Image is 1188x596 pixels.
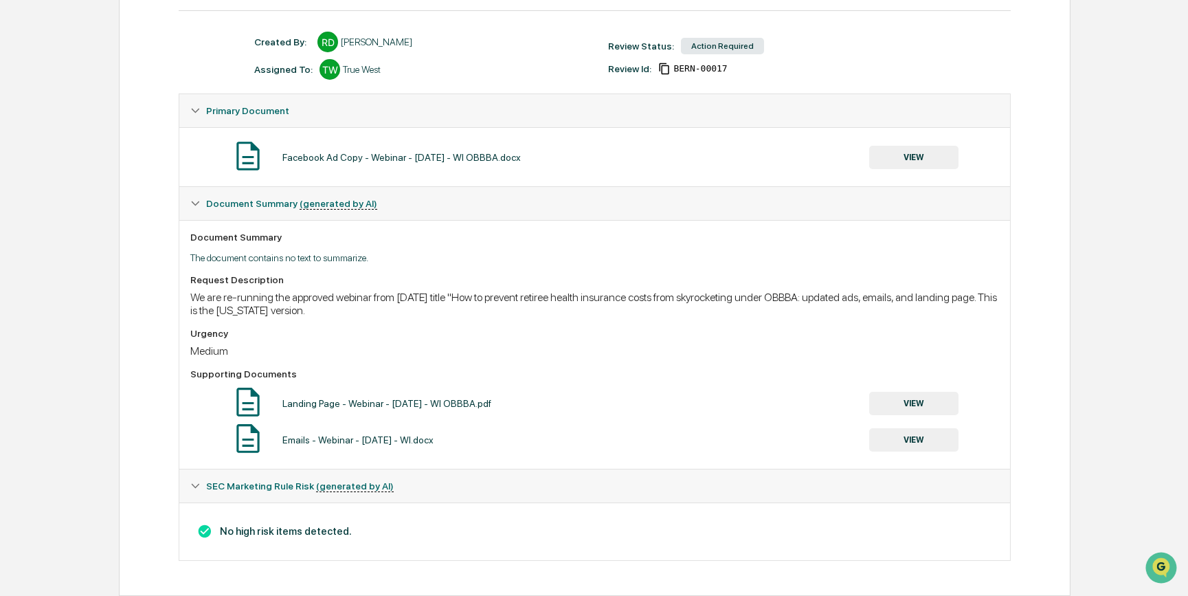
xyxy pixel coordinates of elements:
[282,434,434,445] div: Emails - Webinar - [DATE] - WI.docx
[14,29,250,51] p: How can we help?
[97,232,166,243] a: Powered byPylon
[8,194,92,219] a: 🔎Data Lookup
[190,328,998,339] div: Urgency
[190,344,998,357] div: Medium
[179,220,1009,469] div: Document Summary (generated by AI)
[47,119,174,130] div: We're available if you need us!
[673,63,727,74] span: 6a1e7478-8467-4ba9-9cd9-2d94fefe8360
[14,201,25,212] div: 🔎
[190,232,998,243] div: Document Summary
[100,175,111,186] div: 🗄️
[190,291,998,317] div: We are re-running the approved webinar from [DATE] title "How to prevent retiree health insurance...
[317,32,338,52] div: RD
[254,64,313,75] div: Assigned To:
[113,173,170,187] span: Attestations
[206,198,377,209] span: Document Summary
[231,385,265,419] img: Document Icon
[190,252,998,263] p: The document contains no text to summarize.
[608,41,674,52] div: Review Status:
[179,127,1009,186] div: Primary Document
[8,168,94,192] a: 🖐️Preclearance
[234,109,250,126] button: Start new chat
[179,187,1009,220] div: Document Summary (generated by AI)
[190,274,998,285] div: Request Description
[1144,551,1181,588] iframe: Open customer support
[179,503,1009,560] div: Document Summary (generated by AI)
[27,199,87,213] span: Data Lookup
[179,94,1009,127] div: Primary Document
[254,36,311,47] div: Created By: ‎ ‎
[608,63,651,74] div: Review Id:
[300,198,377,210] u: (generated by AI)
[190,524,998,539] h3: No high risk items detected.
[231,421,265,456] img: Document Icon
[47,105,225,119] div: Start new chat
[206,105,289,116] span: Primary Document
[320,59,340,80] div: TW
[869,146,959,169] button: VIEW
[343,64,381,75] div: True West
[869,392,959,415] button: VIEW
[14,105,38,130] img: 1746055101610-c473b297-6a78-478c-a979-82029cc54cd1
[869,428,959,452] button: VIEW
[27,173,89,187] span: Preclearance
[179,470,1009,503] div: SEC Marketing Rule Risk (generated by AI)
[316,481,394,492] u: (generated by AI)
[231,139,265,173] img: Document Icon
[282,398,491,409] div: Landing Page - Webinar - [DATE] - WI OBBBA.pdf
[206,481,394,492] span: SEC Marketing Rule Risk
[681,38,764,54] div: Action Required
[282,152,521,163] div: Facebook Ad Copy - Webinar - [DATE] - WI OBBBA.docx
[14,175,25,186] div: 🖐️
[190,368,998,379] div: Supporting Documents
[137,233,166,243] span: Pylon
[341,36,412,47] div: [PERSON_NAME]
[94,168,176,192] a: 🗄️Attestations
